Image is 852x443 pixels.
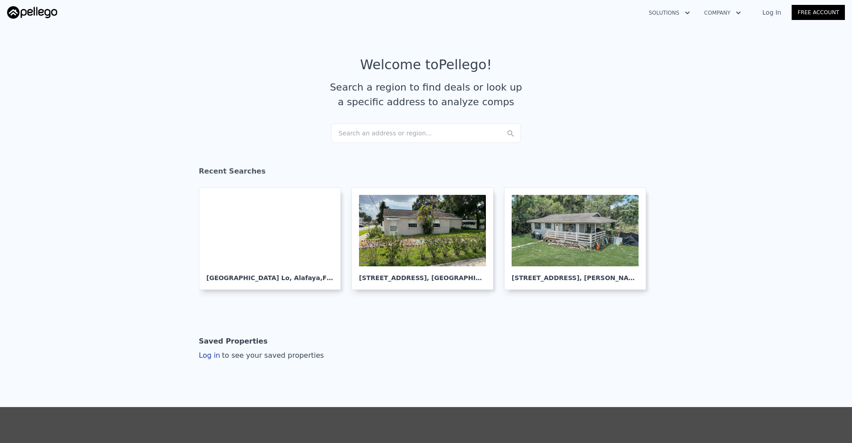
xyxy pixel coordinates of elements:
span: to see your saved properties [220,351,324,360]
a: [STREET_ADDRESS], [PERSON_NAME] [504,187,653,290]
button: Company [697,5,748,21]
div: Search an address or region... [331,123,521,143]
div: [GEOGRAPHIC_DATA] Lo , Alafaya [206,266,333,282]
a: Free Account [792,5,845,20]
a: Log In [752,8,792,17]
a: [GEOGRAPHIC_DATA] Lo, Alafaya,FL 32828 [199,187,348,290]
span: , FL 32828 [320,274,354,281]
div: Search a region to find deals or look up a specific address to analyze comps [327,80,525,109]
img: Pellego [7,6,57,19]
div: Recent Searches [199,159,653,187]
button: Solutions [642,5,697,21]
div: Welcome to Pellego ! [360,57,492,73]
div: [STREET_ADDRESS] , [GEOGRAPHIC_DATA] [359,266,486,282]
div: Log in [199,350,324,361]
div: Saved Properties [199,332,268,350]
div: [STREET_ADDRESS] , [PERSON_NAME] [512,266,639,282]
a: [STREET_ADDRESS], [GEOGRAPHIC_DATA] [351,187,501,290]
